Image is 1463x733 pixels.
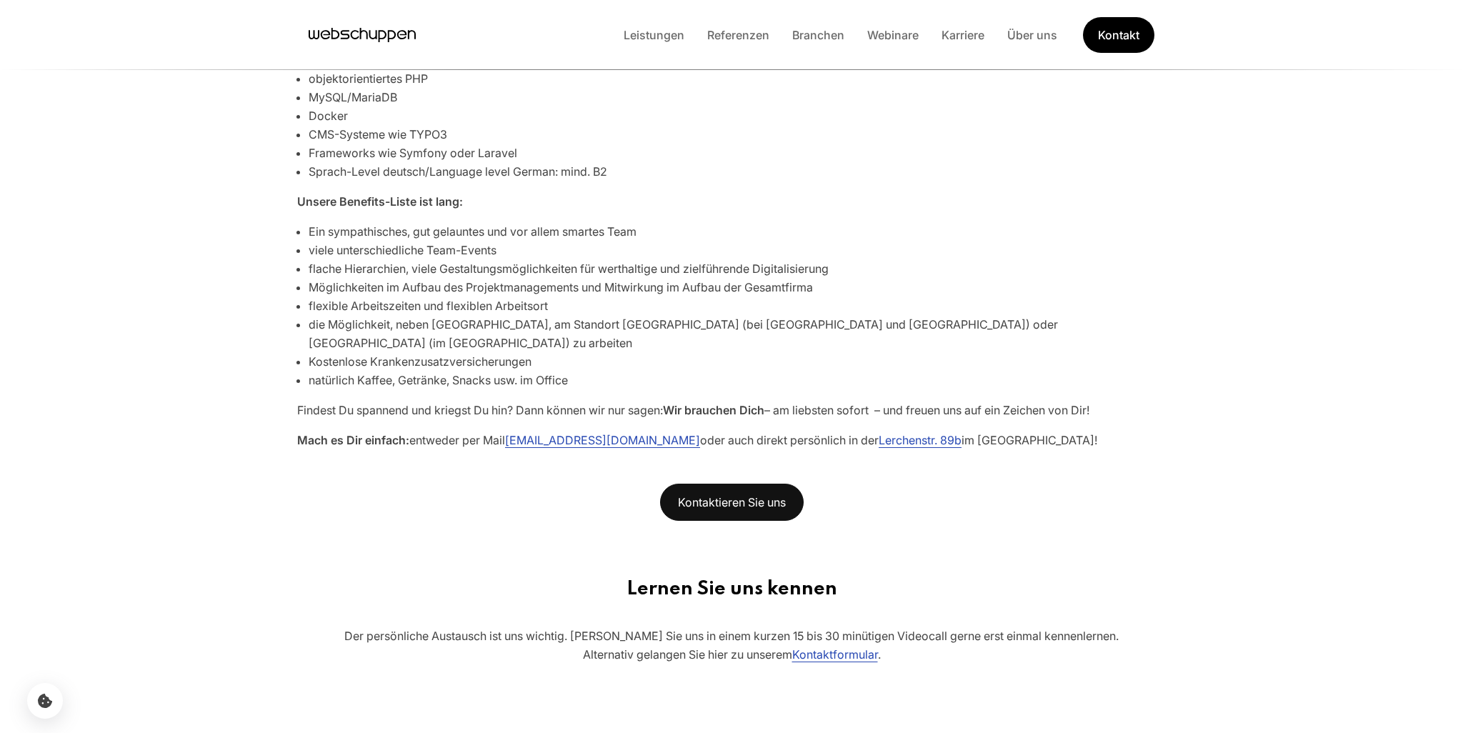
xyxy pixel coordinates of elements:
button: Cookie-Einstellungen öffnen [27,683,63,719]
li: Kostenlose Krankenzusatzversicherungen [309,352,1166,371]
li: flexible Arbeitszeiten und flexiblen Arbeitsort [309,296,1166,315]
li: viele unterschiedliche Team-Events [309,241,1166,259]
li: natürlich Kaffee, Getränke, Snacks usw. im Office [309,371,1166,389]
li: Frameworks wie Symfony oder Laravel [309,144,1166,162]
a: Karriere [930,28,996,42]
li: Docker [309,106,1166,125]
li: Ein sympathisches, gut gelauntes und vor allem smartes Team [309,222,1166,241]
p: Findest Du spannend und kriegst Du hin? Dann können wir nur sagen: – am liebsten sofort – und fre... [297,401,1166,419]
a: Referenzen [696,28,781,42]
p: entweder per Mail oder auch direkt persönlich in der im [GEOGRAPHIC_DATA]! [297,431,1166,449]
li: Sprach-Level deutsch/Language level German: mind. B2 [309,162,1166,181]
a: Leistungen [612,28,696,42]
li: Möglichkeiten im Aufbau des Projektmanagements und Mitwirkung im Aufbau der Gesamtfirma [309,278,1166,296]
a: Über uns [996,28,1069,42]
p: Der persönliche Austausch ist uns wichtig. [PERSON_NAME] Sie uns in einem kurzen 15 bis 30 minüti... [274,627,1189,664]
a: Lerchenstr. 89b [879,433,962,447]
a: Get Started [1083,17,1154,53]
li: CMS-Systeme wie TYPO3 [309,125,1166,144]
a: Webinare [856,28,930,42]
strong: Unsere Benefits-Liste ist lang: [297,194,463,209]
li: MySQL/MariaDB [309,88,1166,106]
strong: Wir brauchen Dich [663,403,764,417]
a: [EMAIL_ADDRESS][DOMAIN_NAME] [505,433,700,447]
a: Kontaktformular [792,647,878,662]
strong: Mach es Dir einfach: [297,433,409,447]
li: die Möglichkeit, neben [GEOGRAPHIC_DATA], am Standort [GEOGRAPHIC_DATA] (bei [GEOGRAPHIC_DATA] un... [309,315,1166,352]
li: flache Hierarchien, viele Gestaltungsmöglichkeiten für werthaltige und zielführende Digitalisierung [309,259,1166,278]
a: Branchen [781,28,856,42]
li: objektorientiertes PHP [309,69,1166,88]
a: Hauptseite besuchen [309,24,416,46]
h3: Lernen Sie uns kennen [254,578,1209,601]
a: Kontaktieren Sie uns [660,484,804,521]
